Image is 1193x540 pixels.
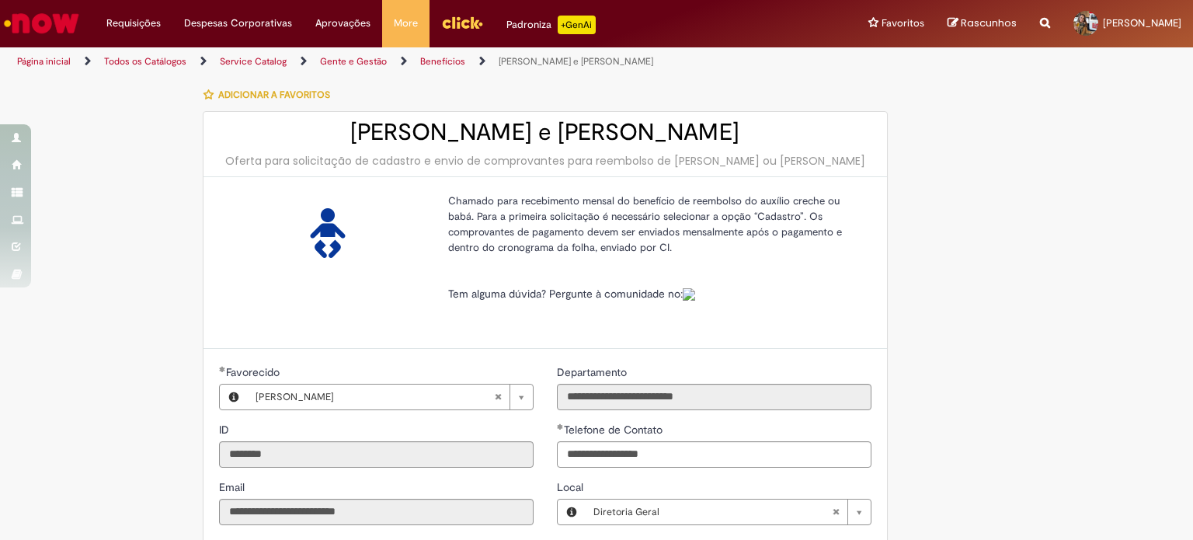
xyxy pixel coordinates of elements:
[226,365,283,379] span: Necessários - Favorecido
[203,78,339,111] button: Adicionar a Favoritos
[303,208,353,258] img: Auxílio Creche e Babá
[219,499,534,525] input: Email
[557,364,630,380] label: Somente leitura - Departamento
[557,441,871,468] input: Telefone de Contato
[948,16,1017,31] a: Rascunhos
[824,500,847,524] abbr: Limpar campo Local
[219,423,232,437] span: Somente leitura - ID
[256,385,494,409] span: [PERSON_NAME]
[1103,16,1181,30] span: [PERSON_NAME]
[506,16,596,34] div: Padroniza
[557,384,871,410] input: Departamento
[219,480,248,494] span: Somente leitura - Email
[683,288,695,301] img: sys_attachment.do
[184,16,292,31] span: Despesas Corporativas
[961,16,1017,30] span: Rascunhos
[220,55,287,68] a: Service Catalog
[557,423,564,430] span: Obrigatório Preenchido
[441,11,483,34] img: click_logo_yellow_360x200.png
[394,16,418,31] span: More
[499,55,653,68] a: [PERSON_NAME] e [PERSON_NAME]
[315,16,370,31] span: Aprovações
[683,287,695,301] a: Colabora
[320,55,387,68] a: Gente e Gestão
[558,500,586,524] button: Local, Visualizar este registro Diretoria Geral
[12,47,784,76] ul: Trilhas de página
[220,385,248,409] button: Favorecido, Visualizar este registro Nadia Caversan
[219,479,248,495] label: Somente leitura - Email
[219,441,534,468] input: ID
[248,385,533,409] a: [PERSON_NAME]Limpar campo Favorecido
[448,286,860,301] p: Tem alguma dúvida? Pergunte à comunidade no:
[218,89,330,101] span: Adicionar a Favoritos
[2,8,82,39] img: ServiceNow
[219,120,871,145] h2: [PERSON_NAME] e [PERSON_NAME]
[448,194,842,254] span: Chamado para recebimento mensal do benefício de reembolso do auxílio creche ou babá. Para a prime...
[593,500,832,524] span: Diretoria Geral
[219,366,226,372] span: Obrigatório Preenchido
[420,55,465,68] a: Benefícios
[486,385,510,409] abbr: Limpar campo Favorecido
[557,480,586,494] span: Local
[558,16,596,34] p: +GenAi
[219,422,232,437] label: Somente leitura - ID
[882,16,924,31] span: Favoritos
[564,423,666,437] span: Telefone de Contato
[104,55,186,68] a: Todos os Catálogos
[219,153,871,169] div: Oferta para solicitação de cadastro e envio de comprovantes para reembolso de [PERSON_NAME] ou [P...
[17,55,71,68] a: Página inicial
[106,16,161,31] span: Requisições
[557,365,630,379] span: Somente leitura - Departamento
[586,500,871,524] a: Diretoria GeralLimpar campo Local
